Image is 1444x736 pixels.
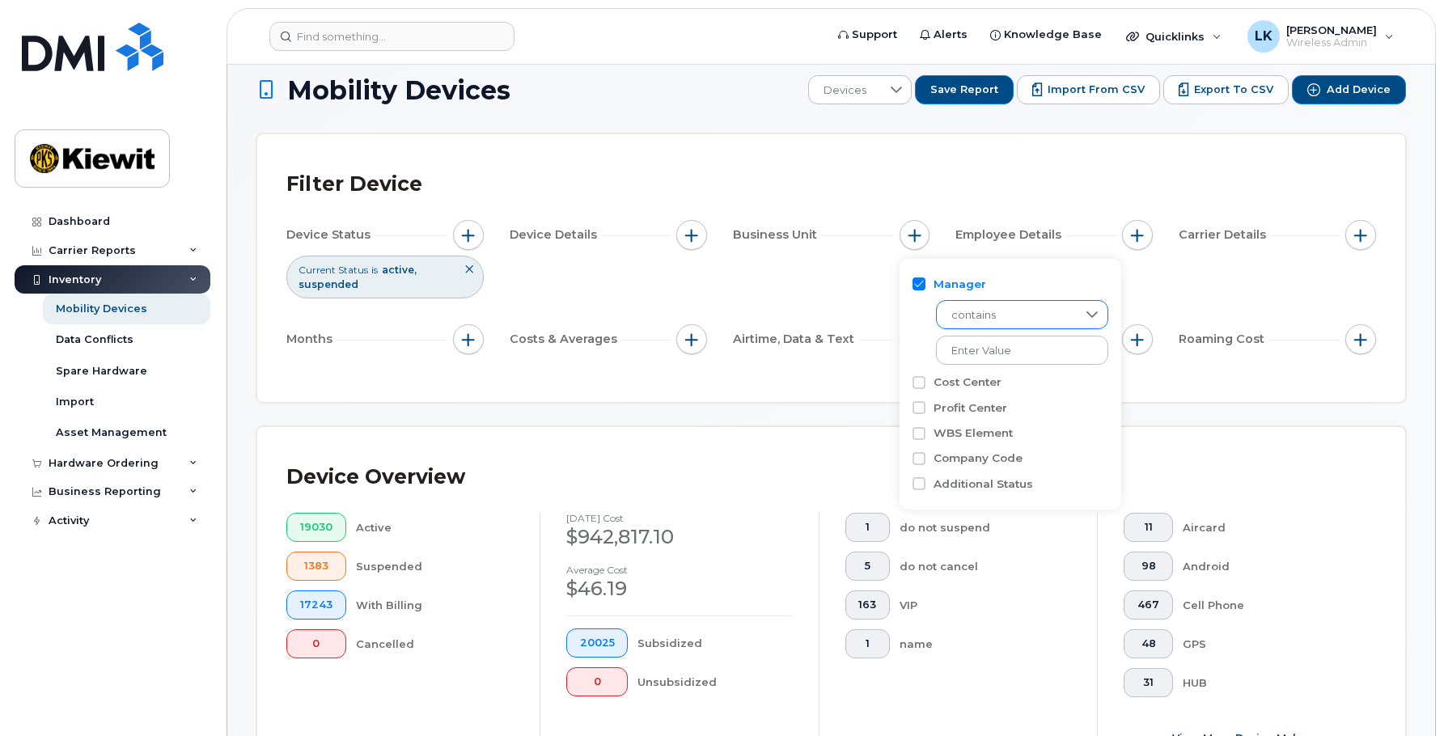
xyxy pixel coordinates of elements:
[1124,552,1173,581] button: 98
[900,513,1071,542] div: do not suspend
[510,226,602,243] span: Device Details
[300,599,332,611] span: 17243
[934,277,986,292] label: Manager
[915,75,1014,104] button: Save Report
[286,590,346,620] button: 17243
[1183,629,1350,658] div: GPS
[510,331,622,348] span: Costs & Averages
[934,425,1013,441] label: WBS Element
[299,263,368,277] span: Current Status
[900,590,1071,620] div: VIP
[300,560,332,573] span: 1383
[845,629,891,658] button: 1
[286,331,337,348] span: Months
[1137,521,1159,534] span: 11
[809,76,881,105] span: Devices
[269,22,515,51] input: Find something...
[286,629,346,658] button: 0
[1115,20,1233,53] div: Quicklinks
[1137,560,1159,573] span: 98
[286,163,422,205] div: Filter Device
[934,400,1007,416] label: Profit Center
[845,552,891,581] button: 5
[1124,590,1173,620] button: 467
[286,552,346,581] button: 1383
[566,575,793,603] div: $46.19
[936,336,1108,365] input: Enter Value
[287,76,510,104] span: Mobility Devices
[580,637,615,649] span: 20025
[286,226,375,243] span: Device Status
[356,552,514,581] div: Suspended
[845,513,891,542] button: 1
[286,456,465,498] div: Device Overview
[566,513,793,523] h4: [DATE] cost
[1183,590,1350,620] div: Cell Phone
[580,675,615,688] span: 0
[1286,36,1377,49] span: Wireless Admin
[1048,82,1145,97] span: Import from CSV
[733,226,822,243] span: Business Unit
[937,301,1077,330] span: contains
[1124,668,1173,697] button: 31
[1374,666,1432,724] iframe: Messenger Launcher
[566,667,629,696] button: 0
[955,226,1066,243] span: Employee Details
[371,263,378,277] span: is
[1183,552,1350,581] div: Android
[858,599,876,611] span: 163
[382,264,417,276] span: active
[1179,331,1269,348] span: Roaming Cost
[858,560,876,573] span: 5
[858,521,876,534] span: 1
[858,637,876,650] span: 1
[299,278,358,290] span: suspended
[934,450,1023,466] label: Company Code
[1017,75,1160,104] button: Import from CSV
[356,513,514,542] div: Active
[1137,599,1159,611] span: 467
[566,628,629,658] button: 20025
[934,476,1033,492] label: Additional Status
[1137,637,1159,650] span: 48
[930,82,998,97] span: Save Report
[637,667,792,696] div: Unsubsidized
[1194,82,1273,97] span: Export to CSV
[300,637,332,650] span: 0
[300,521,332,534] span: 19030
[637,628,792,658] div: Subsidized
[1236,20,1405,53] div: Leah Kraft
[1327,82,1391,97] span: Add Device
[1163,75,1289,104] button: Export to CSV
[1124,629,1173,658] button: 48
[1137,676,1159,689] span: 31
[1183,513,1350,542] div: Aircard
[733,331,859,348] span: Airtime, Data & Text
[566,523,793,551] div: $942,817.10
[1183,668,1350,697] div: HUB
[1124,513,1173,542] button: 11
[900,552,1071,581] div: do not cancel
[1179,226,1271,243] span: Carrier Details
[900,629,1071,658] div: name
[845,590,891,620] button: 163
[934,374,1001,390] label: Cost Center
[356,629,514,658] div: Cancelled
[566,565,793,575] h4: Average cost
[286,513,346,542] button: 19030
[1292,75,1406,104] button: Add Device
[356,590,514,620] div: With Billing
